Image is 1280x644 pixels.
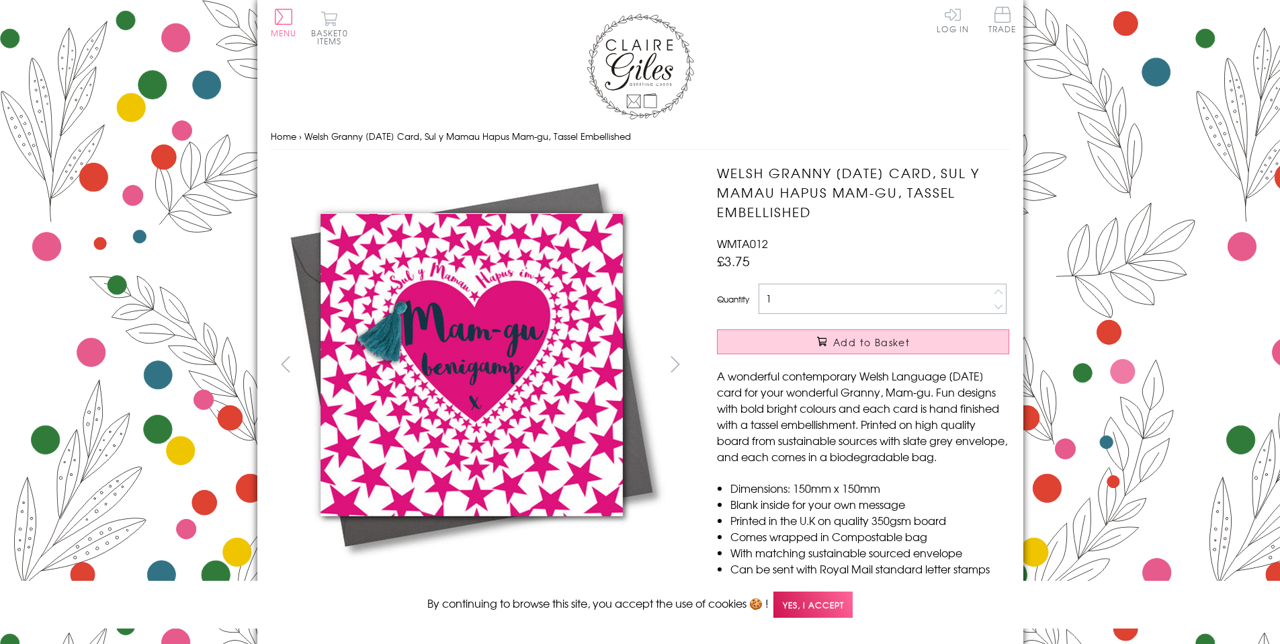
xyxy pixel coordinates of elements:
li: Dimensions: 150mm x 150mm [730,480,1009,496]
button: prev [271,349,301,379]
img: Claire Giles Greetings Cards [587,13,694,120]
button: Add to Basket [717,329,1009,354]
button: Basket0 items [311,11,348,45]
p: A wonderful contemporary Welsh Language [DATE] card for your wonderful Granny, Mam-gu. Fun design... [717,368,1009,465]
a: Log In [937,7,969,33]
li: Blank inside for your own message [730,496,1009,512]
span: Menu [271,27,297,39]
button: Menu [271,9,297,37]
span: Welsh Granny [DATE] Card, Sul y Mamau Hapus Mam-gu, Tassel Embellished [304,130,631,143]
button: next [660,349,690,379]
span: 0 items [317,27,348,47]
a: Trade [988,7,1017,36]
img: Welsh Granny Mother's Day Card, Sul y Mamau Hapus Mam-gu, Tassel Embellished [690,163,1093,567]
span: › [299,130,302,143]
a: Home [271,130,296,143]
li: With matching sustainable sourced envelope [730,545,1009,561]
li: Printed in the U.K on quality 350gsm board [730,512,1009,528]
label: Quantity [717,293,749,305]
span: WMTA012 [717,235,768,251]
li: Comes wrapped in Compostable bag [730,528,1009,545]
img: Welsh Granny Mother's Day Card, Sul y Mamau Hapus Mam-gu, Tassel Embellished [270,163,673,567]
span: Add to Basket [833,335,910,349]
span: £3.75 [717,251,750,270]
nav: breadcrumbs [271,123,1010,151]
span: Yes, I accept [773,592,853,618]
span: Trade [988,7,1017,33]
h1: Welsh Granny [DATE] Card, Sul y Mamau Hapus Mam-gu, Tassel Embellished [717,163,1009,221]
li: Can be sent with Royal Mail standard letter stamps [730,561,1009,577]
